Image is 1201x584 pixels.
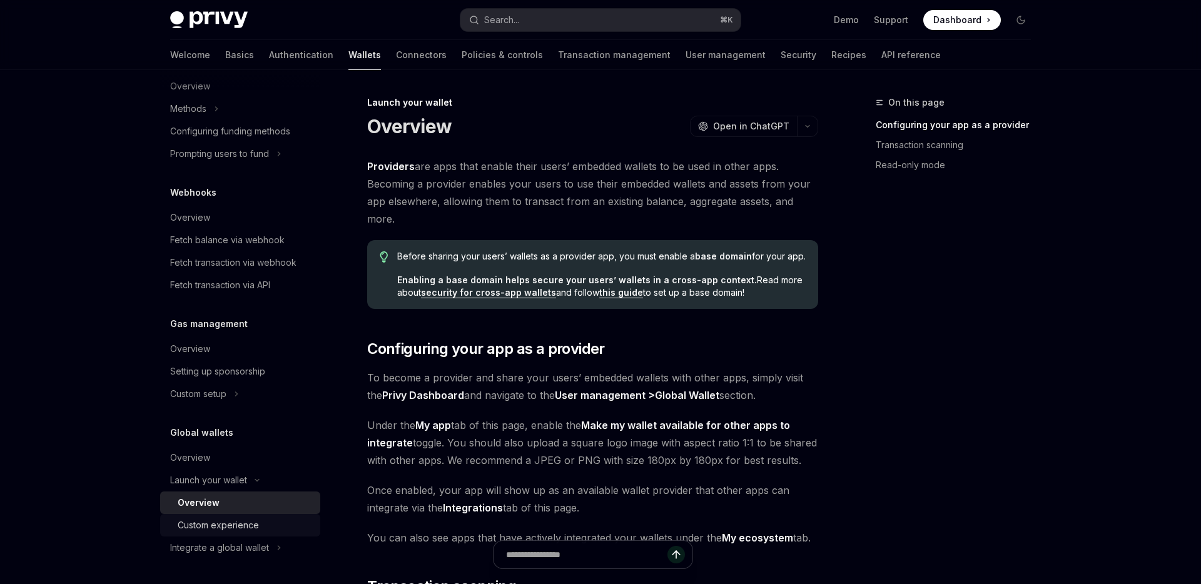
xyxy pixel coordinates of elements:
[170,233,285,248] div: Fetch balance via webhook
[160,120,320,143] a: Configuring funding methods
[160,491,320,514] a: Overview
[170,124,290,139] div: Configuring funding methods
[367,339,605,359] span: Configuring your app as a provider
[421,287,556,298] a: security for cross-app wallets
[555,389,719,402] strong: User management >
[269,40,333,70] a: Authentication
[367,160,415,173] strong: Providers
[170,101,206,116] div: Methods
[484,13,519,28] div: Search...
[876,115,1041,135] a: Configuring your app as a provider
[160,446,320,469] a: Overview
[178,495,220,510] div: Overview
[367,369,818,404] span: To become a provider and share your users’ embedded wallets with other apps, simply visit the and...
[923,10,1001,30] a: Dashboard
[170,11,248,29] img: dark logo
[876,135,1041,155] a: Transaction scanning
[876,155,1041,175] a: Read-only mode
[170,316,248,331] h5: Gas management
[178,518,259,533] div: Custom experience
[170,386,226,401] div: Custom setup
[367,96,818,109] div: Launch your wallet
[599,287,643,298] a: this guide
[170,540,269,555] div: Integrate a global wallet
[160,206,320,229] a: Overview
[933,14,981,26] span: Dashboard
[397,274,757,285] strong: Enabling a base domain helps secure your users’ wallets in a cross-app context.
[160,338,320,360] a: Overview
[722,531,793,544] strong: My ecosystem
[160,229,320,251] a: Fetch balance via webhook
[170,210,210,225] div: Overview
[382,389,464,401] strong: Privy Dashboard
[460,9,741,31] button: Search...⌘K
[722,531,793,545] a: My ecosystem
[558,40,671,70] a: Transaction management
[686,40,766,70] a: User management
[160,274,320,296] a: Fetch transaction via API
[713,120,789,133] span: Open in ChatGPT
[367,115,452,138] h1: Overview
[170,185,216,200] h5: Webhooks
[367,419,790,449] strong: Make my wallet available for other apps to integrate
[888,95,945,110] span: On this page
[367,158,818,228] span: are apps that enable their users’ embedded wallets to be used in other apps. Becoming a provider ...
[874,14,908,26] a: Support
[397,274,806,299] span: Read more about and follow to set up a base domain!
[170,450,210,465] div: Overview
[397,250,806,263] span: Before sharing your users’ wallets as a provider app, you must enable a for your app.
[170,364,265,379] div: Setting up sponsorship
[170,473,247,488] div: Launch your wallet
[667,546,685,563] button: Send message
[160,251,320,274] a: Fetch transaction via webhook
[781,40,816,70] a: Security
[380,251,388,263] svg: Tip
[367,481,818,516] span: Once enabled, your app will show up as an available wallet provider that other apps can integrate...
[834,14,859,26] a: Demo
[831,40,866,70] a: Recipes
[443,501,503,515] a: Integrations
[396,40,447,70] a: Connectors
[720,15,733,25] span: ⌘ K
[1011,10,1031,30] button: Toggle dark mode
[170,255,296,270] div: Fetch transaction via webhook
[348,40,381,70] a: Wallets
[170,425,233,440] h5: Global wallets
[170,341,210,356] div: Overview
[881,40,941,70] a: API reference
[225,40,254,70] a: Basics
[690,116,797,137] button: Open in ChatGPT
[367,529,818,546] span: You can also see apps that have actively integrated your wallets under the tab.
[695,251,752,261] strong: base domain
[160,514,320,536] a: Custom experience
[170,146,269,161] div: Prompting users to fund
[655,389,719,402] a: Global Wallet
[462,40,543,70] a: Policies & controls
[415,419,451,432] a: My app
[170,278,270,293] div: Fetch transaction via API
[160,360,320,383] a: Setting up sponsorship
[367,416,818,469] span: Under the tab of this page, enable the toggle. You should also upload a square logo image with as...
[443,501,503,514] strong: Integrations
[170,40,210,70] a: Welcome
